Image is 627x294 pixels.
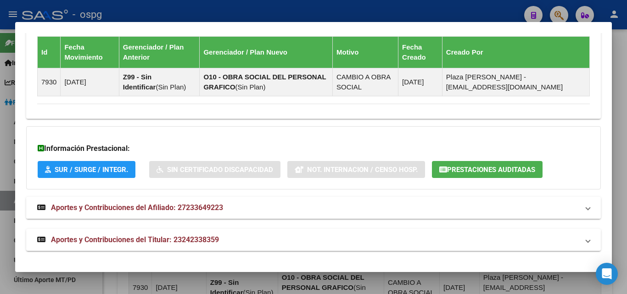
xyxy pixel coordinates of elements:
[119,68,200,96] td: ( )
[51,203,223,212] span: Aportes y Contribuciones del Afiliado: 27233649223
[432,161,543,178] button: Prestaciones Auditadas
[442,68,589,96] td: Plaza [PERSON_NAME] - [EMAIL_ADDRESS][DOMAIN_NAME]
[38,161,135,178] button: SUR / SURGE / INTEGR.
[200,36,333,68] th: Gerenciador / Plan Nuevo
[38,36,61,68] th: Id
[51,235,219,244] span: Aportes y Contribuciones del Titular: 23242338359
[167,166,273,174] span: Sin Certificado Discapacidad
[307,166,418,174] span: Not. Internacion / Censo Hosp.
[26,197,601,219] mat-expansion-panel-header: Aportes y Contribuciones del Afiliado: 27233649223
[398,36,442,68] th: Fecha Creado
[61,68,119,96] td: [DATE]
[332,36,398,68] th: Motivo
[123,73,156,91] strong: Z99 - Sin Identificar
[200,68,333,96] td: ( )
[158,83,184,91] span: Sin Plan
[203,73,326,91] strong: O10 - OBRA SOCIAL DEL PERSONAL GRAFICO
[332,68,398,96] td: CAMBIO A OBRA SOCIAL
[38,143,589,154] h3: Información Prestacional:
[447,166,535,174] span: Prestaciones Auditadas
[55,166,128,174] span: SUR / SURGE / INTEGR.
[149,161,280,178] button: Sin Certificado Discapacidad
[61,36,119,68] th: Fecha Movimiento
[119,36,200,68] th: Gerenciador / Plan Anterior
[596,263,618,285] div: Open Intercom Messenger
[238,83,263,91] span: Sin Plan
[26,229,601,251] mat-expansion-panel-header: Aportes y Contribuciones del Titular: 23242338359
[287,161,425,178] button: Not. Internacion / Censo Hosp.
[38,68,61,96] td: 7930
[398,68,442,96] td: [DATE]
[442,36,589,68] th: Creado Por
